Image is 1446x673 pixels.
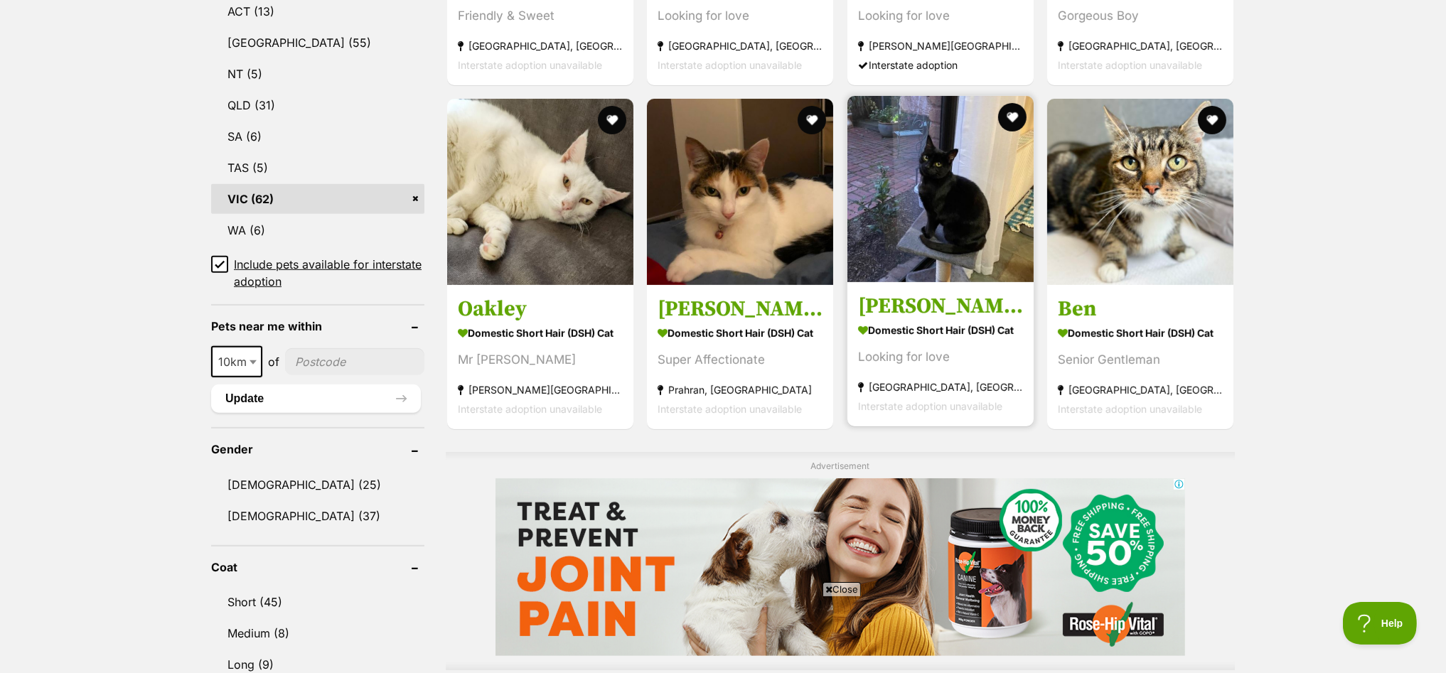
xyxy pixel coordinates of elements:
div: Advertisement [446,452,1235,670]
span: 10km [211,346,262,377]
img: Ben - Domestic Short Hair (DSH) Cat [1047,99,1233,285]
a: [DEMOGRAPHIC_DATA] (37) [211,501,424,531]
span: Interstate adoption unavailable [1058,59,1202,71]
a: Ben Domestic Short Hair (DSH) Cat Senior Gentleman [GEOGRAPHIC_DATA], [GEOGRAPHIC_DATA] Interstat... [1047,285,1233,429]
a: [PERSON_NAME] Domestic Short Hair (DSH) Cat Super Affectionate Prahran, [GEOGRAPHIC_DATA] Interst... [647,285,833,429]
div: Mr [PERSON_NAME] [458,350,623,370]
a: [DEMOGRAPHIC_DATA] (25) [211,470,424,500]
span: Interstate adoption unavailable [658,59,802,71]
header: Coat [211,561,424,574]
button: favourite [798,106,827,134]
a: WA (6) [211,215,424,245]
div: Interstate adoption [858,55,1023,75]
iframe: Help Scout Beacon - Open [1343,602,1418,645]
header: Gender [211,443,424,456]
div: Super Affectionate [658,350,823,370]
button: Update [211,384,421,413]
span: 10km [213,352,261,372]
strong: [GEOGRAPHIC_DATA], [GEOGRAPHIC_DATA] [858,377,1023,397]
div: Senior Gentleman [1058,350,1223,370]
img: Oakley - Domestic Short Hair (DSH) Cat [447,99,633,285]
strong: Domestic Short Hair (DSH) Cat [1058,323,1223,343]
a: NT (5) [211,59,424,89]
strong: [GEOGRAPHIC_DATA], [GEOGRAPHIC_DATA] [658,36,823,55]
img: Queen Mary - Domestic Short Hair (DSH) Cat [647,99,833,285]
h3: [PERSON_NAME] [658,296,823,323]
span: of [268,353,279,370]
a: SA (6) [211,122,424,151]
span: Close [823,582,861,596]
iframe: Advertisement [378,602,1068,666]
header: Pets near me within [211,320,424,333]
iframe: Advertisement [496,478,1185,656]
div: Looking for love [858,6,1023,26]
span: Interstate adoption unavailable [858,400,1002,412]
h3: Ben [1058,296,1223,323]
strong: [PERSON_NAME][GEOGRAPHIC_DATA], [GEOGRAPHIC_DATA] [858,36,1023,55]
a: QLD (31) [211,90,424,120]
input: postcode [285,348,424,375]
h3: Oakley [458,296,623,323]
div: Gorgeous Boy [1058,6,1223,26]
a: Short (45) [211,587,424,617]
strong: [GEOGRAPHIC_DATA], [GEOGRAPHIC_DATA] [1058,36,1223,55]
strong: Domestic Short Hair (DSH) Cat [458,323,623,343]
a: Medium (8) [211,618,424,648]
h3: [PERSON_NAME] [858,293,1023,320]
strong: [GEOGRAPHIC_DATA], [GEOGRAPHIC_DATA] [458,36,623,55]
div: Looking for love [858,348,1023,367]
a: TAS (5) [211,153,424,183]
strong: [PERSON_NAME][GEOGRAPHIC_DATA], [GEOGRAPHIC_DATA] [458,380,623,399]
button: favourite [1198,106,1226,134]
a: Include pets available for interstate adoption [211,256,424,290]
span: Interstate adoption unavailable [1058,403,1202,415]
span: Include pets available for interstate adoption [234,256,424,290]
a: VIC (62) [211,184,424,214]
button: favourite [998,103,1027,131]
a: [PERSON_NAME] Domestic Short Hair (DSH) Cat Looking for love [GEOGRAPHIC_DATA], [GEOGRAPHIC_DATA]... [847,282,1034,426]
div: Friendly & Sweet [458,6,623,26]
strong: Prahran, [GEOGRAPHIC_DATA] [658,380,823,399]
a: Oakley Domestic Short Hair (DSH) Cat Mr [PERSON_NAME] [PERSON_NAME][GEOGRAPHIC_DATA], [GEOGRAPHIC... [447,285,633,429]
span: Interstate adoption unavailable [458,59,602,71]
button: favourite [598,106,626,134]
strong: [GEOGRAPHIC_DATA], [GEOGRAPHIC_DATA] [1058,380,1223,399]
a: [GEOGRAPHIC_DATA] (55) [211,28,424,58]
span: Interstate adoption unavailable [458,403,602,415]
strong: Domestic Short Hair (DSH) Cat [858,320,1023,340]
img: Yuki - Domestic Short Hair (DSH) Cat [847,96,1034,282]
div: Looking for love [658,6,823,26]
strong: Domestic Short Hair (DSH) Cat [658,323,823,343]
span: Interstate adoption unavailable [658,403,802,415]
